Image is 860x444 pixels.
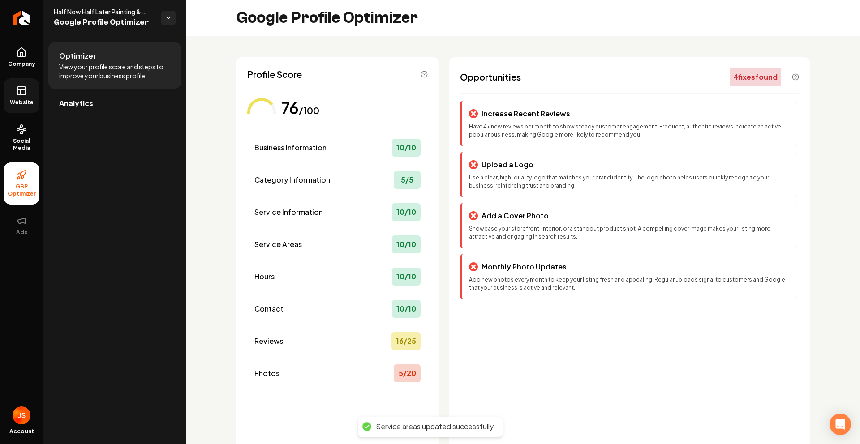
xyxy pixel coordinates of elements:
p: Add new photos every month to keep your listing fresh and appealing. Regular uploads signal to cu... [469,276,790,292]
a: Website [4,78,39,113]
span: Website [6,99,37,106]
span: Half Now Half Later Painting & Remodeling LLC [54,7,154,16]
div: Increase Recent ReviewsHave 4+ new reviews per month to show steady customer engagement. Frequent... [460,101,797,146]
span: Account [9,428,34,435]
div: 10 / 10 [392,203,421,221]
span: Photos [254,368,279,379]
p: Upload a Logo [482,159,533,170]
span: Google Profile Optimizer [54,16,154,29]
span: Service Areas [254,239,302,250]
p: Showcase your storefront, interior, or a standout product shot. A compelling cover image makes yo... [469,225,790,241]
p: Have 4+ new reviews per month to show steady customer engagement. Frequent, authentic reviews ind... [469,123,790,139]
p: Monthly Photo Updates [482,261,567,272]
span: Contact [254,303,284,314]
img: Rebolt Logo [13,11,30,25]
button: Open user button [13,406,30,424]
a: Company [4,40,39,75]
p: Add a Cover Photo [482,210,549,221]
a: Social Media [4,117,39,159]
div: 5 / 20 [394,364,421,382]
span: Category Information [254,175,330,185]
span: Social Media [4,137,39,152]
div: 76 [281,99,299,117]
div: 4 fix es found [730,68,781,86]
span: Business Information [254,142,327,153]
div: Upload a LogoUse a clear, high-quality logo that matches your brand identity. The logo photo help... [460,152,797,197]
div: /100 [299,104,319,117]
span: Opportunities [460,71,521,83]
p: Use a clear, high-quality logo that matches your brand identity. The logo photo helps users quick... [469,174,790,190]
h2: Google Profile Optimizer [236,9,418,27]
div: Add a Cover PhotoShowcase your storefront, interior, or a standout product shot. A compelling cov... [460,203,797,248]
img: James Shamoun [13,406,30,424]
span: Analytics [59,98,93,109]
span: GBP Optimizer [4,183,39,197]
span: Optimizer [59,51,96,61]
span: Company [4,60,39,68]
a: Analytics [48,89,181,118]
span: View your profile score and steps to improve your business profile [59,62,170,80]
span: Hours [254,271,275,282]
div: 16 / 25 [391,332,421,350]
div: Monthly Photo UpdatesAdd new photos every month to keep your listing fresh and appealing. Regular... [460,254,797,299]
span: Service Information [254,207,323,218]
p: Increase Recent Reviews [482,108,570,119]
div: 5 / 5 [394,171,421,189]
div: Open Intercom Messenger [830,414,851,435]
span: Profile Score [247,68,302,81]
div: 10 / 10 [392,300,421,318]
div: Service areas updated successfully [376,422,494,431]
div: 10 / 10 [392,268,421,286]
div: 10 / 10 [392,139,421,157]
span: Reviews [254,336,283,346]
button: Ads [4,208,39,243]
div: 10 / 10 [392,235,421,253]
span: Ads [13,229,31,236]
